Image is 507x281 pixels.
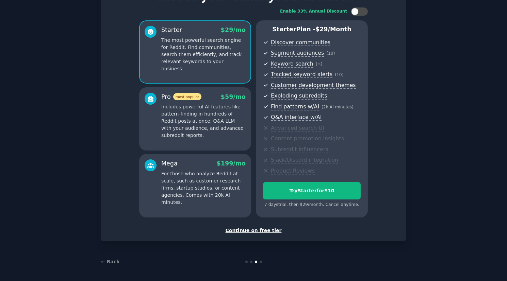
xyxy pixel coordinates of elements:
[316,62,323,67] span: ( ∞ )
[221,27,246,33] span: $ 29 /mo
[271,146,328,153] span: Subreddit influencers
[271,135,344,142] span: Content promotion insights
[280,8,347,15] div: Enable 33% Annual Discount
[263,187,360,194] div: Try Starter for $10
[322,105,354,109] span: ( 2k AI minutes )
[161,159,178,168] div: Mega
[271,168,315,175] span: Product Reviews
[161,103,246,139] p: Includes powerful AI features like pattern-finding in hundreds of Reddit posts at once, Q&A LLM w...
[271,82,356,89] span: Customer development themes
[263,25,361,34] p: Starter Plan -
[161,93,201,101] div: Pro
[217,160,246,167] span: $ 199 /mo
[271,39,330,46] span: Discover communities
[315,26,351,33] span: $ 29 /month
[161,170,246,206] p: For those who analyze Reddit at scale, such as customer research firms, startup studios, or conte...
[161,37,246,72] p: The most powerful search engine for Reddit. Find communities, search them efficiently, and track ...
[101,259,119,264] a: ← Back
[263,182,361,199] button: TryStarterfor$10
[271,157,338,164] span: Slack/Discord integration
[271,125,324,132] span: Advanced search UI
[271,71,332,78] span: Tracked keyword alerts
[335,72,343,77] span: ( 10 )
[271,114,322,121] span: Q&A interface w/AI
[271,50,324,57] span: Segment audiences
[326,51,335,56] span: ( 10 )
[271,92,327,100] span: Exploding subreddits
[271,60,313,68] span: Keyword search
[161,26,182,34] div: Starter
[271,103,319,110] span: Find patterns w/AI
[173,93,202,100] span: most popular
[263,202,361,208] div: 7 days trial, then $ 29 /month . Cancel anytime.
[108,227,399,234] div: Continue on free tier
[221,93,246,100] span: $ 59 /mo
